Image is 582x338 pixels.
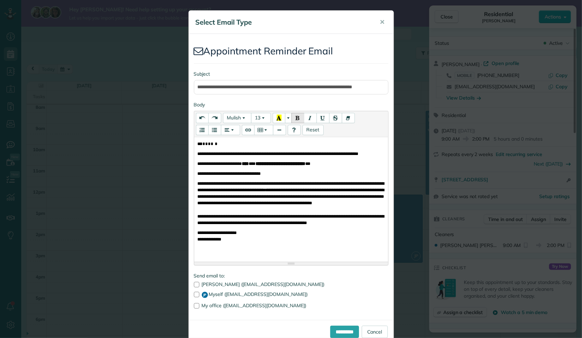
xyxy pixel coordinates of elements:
[342,113,355,123] button: Remove Font Style (CTRL+\)
[251,113,271,123] button: Font Size
[302,125,324,135] button: Resets template content to default
[194,272,388,279] label: Send email to:
[194,292,388,298] label: Myself ([EMAIL_ADDRESS][DOMAIN_NAME])
[273,113,285,123] button: Recent Color
[255,115,261,121] span: 13
[304,113,317,123] button: Italic (CTRL+I)
[223,113,251,123] button: Font Family
[194,262,388,265] div: Resize
[292,113,304,123] button: Bold (CTRL+B)
[194,46,388,56] h2: Appointment Reminder Email
[254,125,273,135] button: Table
[194,282,388,287] label: [PERSON_NAME] ([EMAIL_ADDRESS][DOMAIN_NAME])
[196,17,370,27] h5: Select Email Type
[288,125,301,135] button: Help
[208,113,221,123] button: Redo (CTRL+Y)
[227,115,241,121] span: Mulish
[221,125,240,135] button: Paragraph
[194,70,388,77] label: Subject
[285,113,292,123] button: More Color
[202,292,208,298] span: JP
[196,113,209,123] button: Undo (CTRL+Z)
[273,125,286,135] button: Insert Horizontal Rule (CTRL+ENTER)
[208,125,221,135] button: Unordered list (CTRL+SHIFT+NUM7)
[329,113,342,123] button: Strikethrough (CTRL+SHIFT+S)
[194,303,388,308] label: My office ([EMAIL_ADDRESS][DOMAIN_NAME])
[380,18,385,26] span: ✕
[242,125,255,135] button: Link (CTRL+K)
[362,326,388,338] a: Cancel
[194,101,388,108] label: Body
[317,113,330,123] button: Underline (CTRL+U)
[196,125,209,135] button: Ordered list (CTRL+SHIFT+NUM8)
